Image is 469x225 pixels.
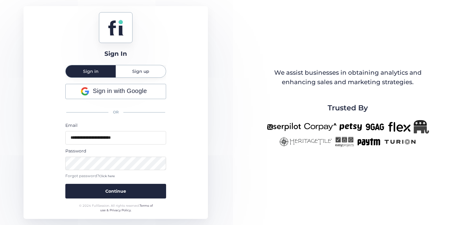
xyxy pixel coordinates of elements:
img: easyprojects-new.png [335,137,354,147]
span: Sign in [83,69,99,73]
div: © 2024 FullSession. All rights reserved. [76,203,155,213]
div: Email [65,122,166,129]
div: Sign In [104,49,127,59]
img: turion-new.png [384,137,417,147]
span: Trusted By [328,102,368,114]
img: 9gag-new.png [365,120,385,134]
img: flex-new.png [388,120,411,134]
div: Password [65,148,166,154]
div: Forgot password? [65,173,166,179]
img: Republicanlogo-bw.png [414,120,429,134]
img: petsy-new.png [340,120,362,134]
span: Continue [105,188,126,195]
span: Sign in with Google [93,86,147,96]
span: Click here [99,174,115,178]
img: corpay-new.png [304,120,336,134]
img: heritagetile-new.png [279,137,332,147]
button: Continue [65,184,166,198]
div: We assist businesses in obtaining analytics and enhancing sales and marketing strategies. [267,68,428,87]
img: paytm-new.png [357,137,380,147]
img: userpilot-new.png [267,120,301,134]
div: OR [65,106,166,119]
span: Sign up [132,69,149,73]
a: Terms of use & Privacy Policy. [100,204,153,212]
